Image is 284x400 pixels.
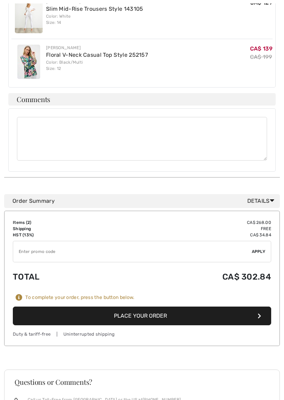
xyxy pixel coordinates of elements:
button: Place Your Order [13,307,271,325]
div: Color: White Size: 14 [46,13,143,26]
td: Total [13,265,105,289]
textarea: Comments [17,117,267,161]
div: Duty & tariff-free | Uninterrupted shipping [13,331,271,337]
span: 2 [27,220,30,225]
h3: Questions or Comments? [15,379,269,385]
input: Promo code [13,241,252,262]
td: HST (13%) [13,232,105,238]
a: Slim Mid-Rise Trousers Style 143105 [46,6,143,12]
span: Details [247,197,277,205]
span: Apply [252,248,266,255]
div: To complete your order, press the button below. [25,294,134,301]
td: Free [105,226,271,232]
s: CA$ 199 [250,54,272,60]
td: Shipping [13,226,105,232]
img: Floral V-Neck Casual Top Style 252157 [17,45,40,79]
h4: Comments [8,93,276,106]
td: CA$ 302.84 [105,265,271,289]
div: Color: Black/Multi Size: 12 [46,59,148,72]
a: Floral V-Neck Casual Top Style 252157 [46,52,148,58]
div: Order Summary [12,197,277,205]
td: CA$ 268.00 [105,219,271,226]
td: Items ( ) [13,219,105,226]
td: CA$ 34.84 [105,232,271,238]
div: [PERSON_NAME] [46,45,148,51]
span: CA$ 139 [250,45,273,52]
